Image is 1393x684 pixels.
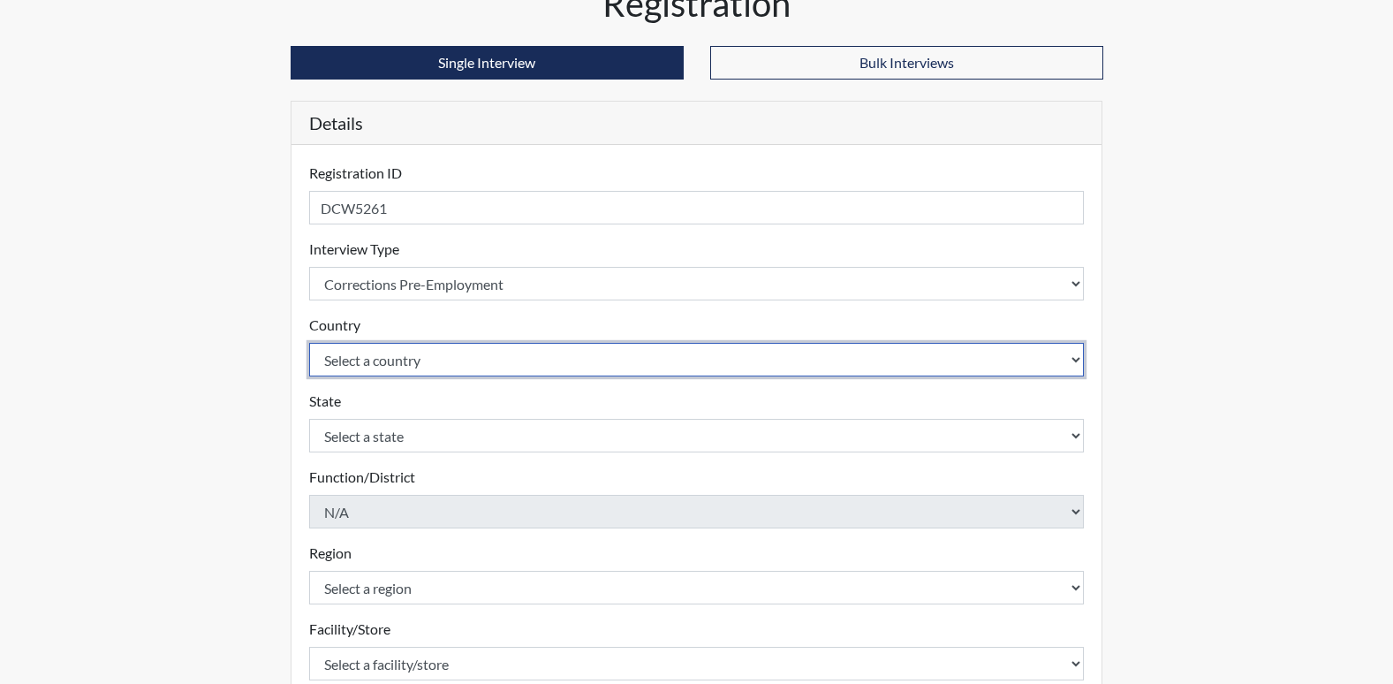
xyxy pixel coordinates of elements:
[309,467,415,488] label: Function/District
[309,391,341,412] label: State
[309,239,399,260] label: Interview Type
[309,543,352,564] label: Region
[291,102,1102,145] h5: Details
[309,619,390,640] label: Facility/Store
[309,191,1085,224] input: Insert a Registration ID, which needs to be a unique alphanumeric value for each interviewee
[309,315,360,336] label: Country
[291,46,684,80] button: Single Interview
[309,163,402,184] label: Registration ID
[710,46,1103,80] button: Bulk Interviews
